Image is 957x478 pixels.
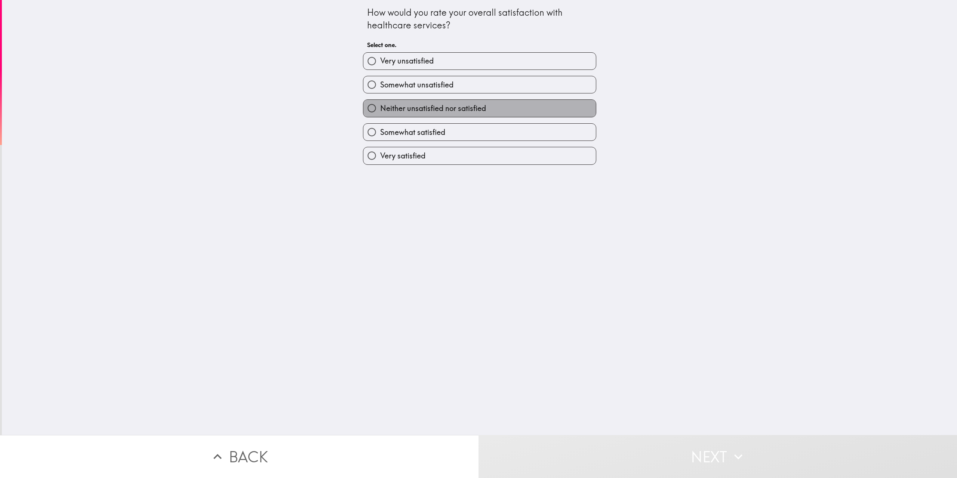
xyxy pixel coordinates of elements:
button: Next [478,435,957,478]
span: Very unsatisfied [380,56,434,66]
span: Somewhat satisfied [380,127,445,138]
button: Very satisfied [363,147,596,164]
div: How would you rate your overall satisfaction with healthcare services? [367,6,592,31]
button: Somewhat satisfied [363,124,596,141]
span: Very satisfied [380,151,425,161]
span: Somewhat unsatisfied [380,80,453,90]
button: Neither unsatisfied nor satisfied [363,100,596,117]
h6: Select one. [367,41,592,49]
span: Neither unsatisfied nor satisfied [380,103,486,114]
button: Very unsatisfied [363,53,596,70]
button: Somewhat unsatisfied [363,76,596,93]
